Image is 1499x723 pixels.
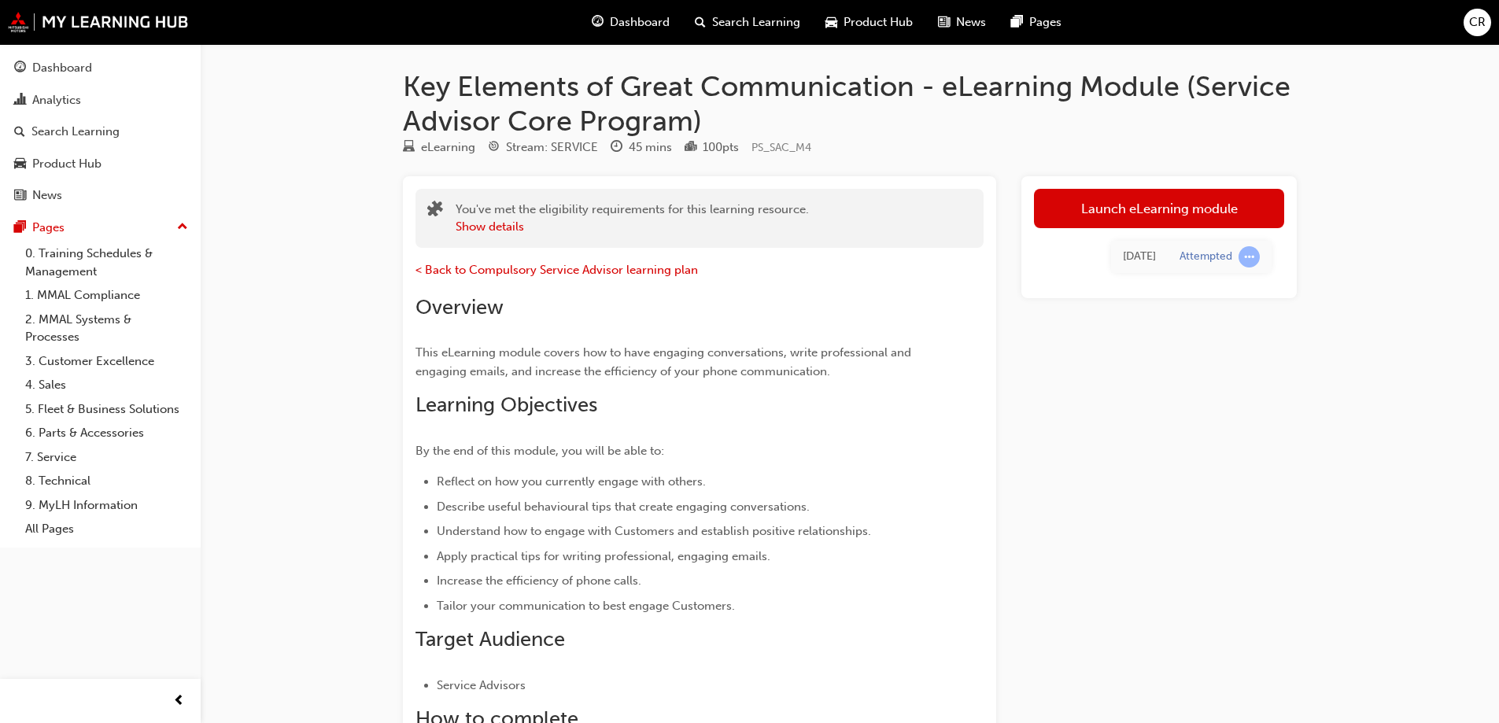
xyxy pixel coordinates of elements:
div: eLearning [421,138,475,157]
span: up-icon [177,217,188,238]
div: Pages [32,219,65,237]
img: mmal [8,12,189,32]
a: Product Hub [6,149,194,179]
span: Describe useful behavioural tips that create engaging conversations. [437,500,810,514]
a: 2. MMAL Systems & Processes [19,308,194,349]
button: DashboardAnalyticsSearch LearningProduct HubNews [6,50,194,213]
div: Analytics [32,91,81,109]
a: All Pages [19,517,194,541]
a: pages-iconPages [999,6,1074,39]
span: learningRecordVerb_ATTEMPT-icon [1239,246,1260,267]
a: 9. MyLH Information [19,493,194,518]
a: car-iconProduct Hub [813,6,925,39]
span: Increase the efficiency of phone calls. [437,574,641,588]
a: Analytics [6,86,194,115]
a: 8. Technical [19,469,194,493]
button: Pages [6,213,194,242]
div: Duration [611,138,672,157]
a: News [6,181,194,210]
span: CR [1469,13,1486,31]
button: Show details [456,218,524,236]
a: 0. Training Schedules & Management [19,242,194,283]
a: Launch eLearning module [1034,189,1284,228]
span: search-icon [695,13,706,32]
div: Stream: SERVICE [506,138,598,157]
span: Pages [1029,13,1061,31]
span: podium-icon [685,141,696,155]
span: news-icon [938,13,950,32]
span: guage-icon [592,13,604,32]
span: Product Hub [844,13,913,31]
div: Type [403,138,475,157]
span: Dashboard [610,13,670,31]
span: chart-icon [14,94,26,108]
a: Dashboard [6,53,194,83]
span: Apply practical tips for writing professional, engaging emails. [437,549,770,563]
span: Tailor your communication to best engage Customers. [437,599,735,613]
span: Reflect on how you currently engage with others. [437,474,706,489]
div: Attempted [1180,249,1232,264]
span: Learning resource code [751,141,811,154]
div: Points [685,138,739,157]
div: 45 mins [629,138,672,157]
a: search-iconSearch Learning [682,6,813,39]
a: < Back to Compulsory Service Advisor learning plan [415,263,698,277]
span: learningResourceType_ELEARNING-icon [403,141,415,155]
span: Learning Objectives [415,393,597,417]
a: 3. Customer Excellence [19,349,194,374]
span: target-icon [488,141,500,155]
a: 6. Parts & Accessories [19,421,194,445]
div: Thu Sep 18 2025 16:44:36 GMT+1000 (Australian Eastern Standard Time) [1123,248,1156,266]
div: You've met the eligibility requirements for this learning resource. [456,201,809,236]
span: Service Advisors [437,678,526,692]
span: car-icon [14,157,26,172]
span: puzzle-icon [427,202,443,220]
span: pages-icon [14,221,26,235]
span: By the end of this module, you will be able to: [415,444,664,458]
span: guage-icon [14,61,26,76]
span: prev-icon [173,692,185,711]
a: 7. Service [19,445,194,470]
a: 5. Fleet & Business Solutions [19,397,194,422]
div: Dashboard [32,59,92,77]
button: CR [1464,9,1491,36]
span: Understand how to engage with Customers and establish positive relationships. [437,524,871,538]
span: pages-icon [1011,13,1023,32]
span: Overview [415,295,504,319]
a: guage-iconDashboard [579,6,682,39]
span: news-icon [14,189,26,203]
div: News [32,186,62,205]
span: clock-icon [611,141,622,155]
span: Search Learning [712,13,800,31]
a: Search Learning [6,117,194,146]
div: Stream [488,138,598,157]
div: Search Learning [31,123,120,141]
span: search-icon [14,125,25,139]
div: Product Hub [32,155,102,173]
span: Target Audience [415,627,565,651]
a: news-iconNews [925,6,999,39]
span: car-icon [825,13,837,32]
span: News [956,13,986,31]
span: This eLearning module covers how to have engaging conversations, write professional and engaging ... [415,345,914,378]
div: 100 pts [703,138,739,157]
a: 4. Sales [19,373,194,397]
h1: Key Elements of Great Communication - eLearning Module (Service Advisor Core Program) [403,69,1297,138]
a: 1. MMAL Compliance [19,283,194,308]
